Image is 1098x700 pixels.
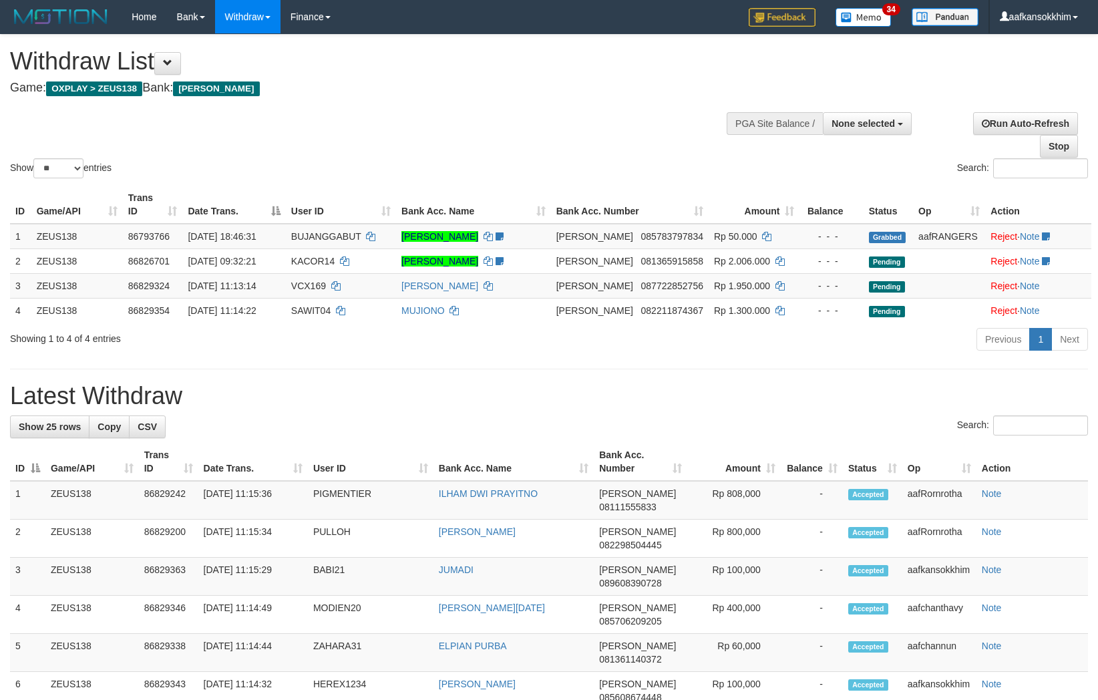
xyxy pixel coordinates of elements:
span: Copy [98,421,121,432]
span: Accepted [848,489,888,500]
th: Bank Acc. Number: activate to sort column ascending [594,443,687,481]
a: Run Auto-Refresh [973,112,1078,135]
span: [DATE] 11:14:22 [188,305,256,316]
th: Bank Acc. Name: activate to sort column ascending [433,443,594,481]
th: User ID: activate to sort column ascending [308,443,433,481]
a: ELPIAN PURBA [439,641,507,651]
td: PULLOH [308,520,433,558]
a: 1 [1029,328,1052,351]
span: Copy 085706209205 to clipboard [599,616,661,627]
td: PIGMENTIER [308,481,433,520]
td: · [985,224,1091,249]
span: 86793766 [128,231,170,242]
td: ZEUS138 [45,634,139,672]
th: Bank Acc. Name: activate to sort column ascending [396,186,551,224]
span: 86829324 [128,281,170,291]
span: Copy 08111555833 to clipboard [599,502,657,512]
button: None selected [823,112,912,135]
th: Trans ID: activate to sort column ascending [123,186,183,224]
input: Search: [993,158,1088,178]
span: Accepted [848,565,888,576]
th: Status: activate to sort column ascending [843,443,902,481]
span: Rp 1.950.000 [714,281,770,291]
span: 86826701 [128,256,170,267]
span: Copy 081365915858 to clipboard [641,256,703,267]
th: Op: activate to sort column ascending [913,186,985,224]
span: [PERSON_NAME] [556,231,633,242]
td: aafRornrotha [902,481,976,520]
td: - [781,558,843,596]
a: Next [1051,328,1088,351]
td: 3 [10,558,45,596]
th: ID [10,186,31,224]
span: OXPLAY > ZEUS138 [46,81,142,96]
a: Note [1020,281,1040,291]
a: Reject [990,281,1017,291]
a: Reject [990,305,1017,316]
a: Note [982,602,1002,613]
td: Rp 800,000 [687,520,781,558]
td: 1 [10,481,45,520]
span: Copy 081361140372 to clipboard [599,654,661,665]
th: Game/API: activate to sort column ascending [31,186,123,224]
th: Amount: activate to sort column ascending [687,443,781,481]
h1: Withdraw List [10,48,719,75]
a: [PERSON_NAME][DATE] [439,602,545,613]
td: aafchannun [902,634,976,672]
span: Pending [869,256,905,268]
span: Accepted [848,679,888,691]
td: ZEUS138 [45,481,139,520]
a: Note [982,488,1002,499]
td: 5 [10,634,45,672]
img: Feedback.jpg [749,8,815,27]
th: Status [864,186,913,224]
td: · [985,248,1091,273]
td: - [781,596,843,634]
span: Copy 085783797834 to clipboard [641,231,703,242]
td: [DATE] 11:15:29 [198,558,308,596]
div: - - - [805,254,858,268]
th: Action [976,443,1088,481]
h4: Game: Bank: [10,81,719,95]
td: ZEUS138 [31,273,123,298]
div: PGA Site Balance / [727,112,823,135]
td: 1 [10,224,31,249]
img: panduan.png [912,8,978,26]
td: aafRANGERS [913,224,985,249]
label: Search: [957,158,1088,178]
th: ID: activate to sort column descending [10,443,45,481]
span: 86829354 [128,305,170,316]
td: 3 [10,273,31,298]
th: Action [985,186,1091,224]
span: SAWIT04 [291,305,331,316]
span: [PERSON_NAME] [556,256,633,267]
th: User ID: activate to sort column ascending [286,186,396,224]
span: Pending [869,281,905,293]
td: ZEUS138 [45,596,139,634]
td: aafRornrotha [902,520,976,558]
span: [PERSON_NAME] [599,564,676,575]
span: Rp 2.006.000 [714,256,770,267]
span: [DATE] 11:13:14 [188,281,256,291]
td: ZEUS138 [45,520,139,558]
a: Note [982,526,1002,537]
td: 86829242 [139,481,198,520]
span: [DATE] 09:32:21 [188,256,256,267]
span: [PERSON_NAME] [599,679,676,689]
a: Show 25 rows [10,415,89,438]
td: · [985,273,1091,298]
span: [PERSON_NAME] [599,641,676,651]
span: [PERSON_NAME] [556,305,633,316]
td: ZEUS138 [31,298,123,323]
a: Note [982,564,1002,575]
label: Show entries [10,158,112,178]
td: 86829363 [139,558,198,596]
img: MOTION_logo.png [10,7,112,27]
span: [PERSON_NAME] [599,526,676,537]
td: Rp 100,000 [687,558,781,596]
a: [PERSON_NAME] [401,256,478,267]
a: Note [1020,256,1040,267]
span: None selected [832,118,895,129]
span: CSV [138,421,157,432]
th: Game/API: activate to sort column ascending [45,443,139,481]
